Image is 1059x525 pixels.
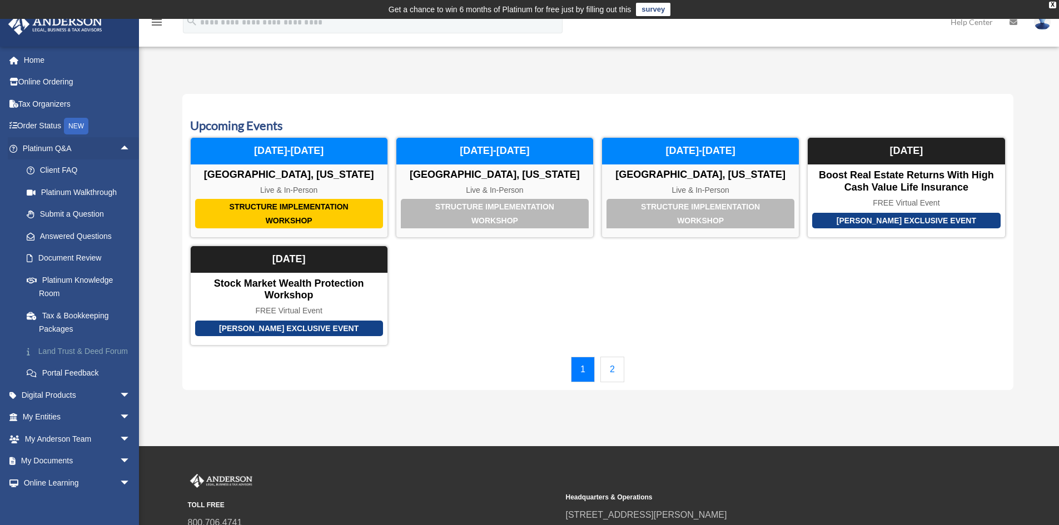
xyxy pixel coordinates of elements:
[16,181,147,203] a: Platinum Walkthrough
[601,137,799,238] a: Structure Implementation Workshop [GEOGRAPHIC_DATA], [US_STATE] Live & In-Person [DATE]-[DATE]
[120,137,142,160] span: arrow_drop_up
[16,269,147,304] a: Platinum Knowledge Room
[195,321,383,337] div: [PERSON_NAME] Exclusive Event
[191,186,387,195] div: Live & In-Person
[8,406,147,428] a: My Entitiesarrow_drop_down
[8,49,147,71] a: Home
[808,169,1005,193] div: Boost Real Estate Returns with High Cash Value Life Insurance
[396,186,593,195] div: Live & In-Person
[602,138,799,164] div: [DATE]-[DATE]
[191,306,387,316] div: FREE Virtual Event
[186,15,198,27] i: search
[190,246,388,346] a: [PERSON_NAME] Exclusive Event Stock Market Wealth Protection Workshop FREE Virtual Event [DATE]
[808,138,1005,164] div: [DATE]
[8,384,147,406] a: Digital Productsarrow_drop_down
[120,428,142,451] span: arrow_drop_down
[64,118,88,134] div: NEW
[16,225,147,247] a: Answered Questions
[812,213,1000,229] div: [PERSON_NAME] Exclusive Event
[191,169,387,181] div: [GEOGRAPHIC_DATA], [US_STATE]
[602,169,799,181] div: [GEOGRAPHIC_DATA], [US_STATE]
[190,117,1006,134] h3: Upcoming Events
[8,115,147,138] a: Order StatusNEW
[1034,14,1051,30] img: User Pic
[16,304,147,340] a: Tax & Bookkeeping Packages
[120,450,142,473] span: arrow_drop_down
[150,19,163,29] a: menu
[191,278,387,302] div: Stock Market Wealth Protection Workshop
[188,499,558,511] small: TOLL FREE
[396,137,594,238] a: Structure Implementation Workshop [GEOGRAPHIC_DATA], [US_STATE] Live & In-Person [DATE]-[DATE]
[188,474,255,488] img: Anderson Advisors Platinum Portal
[396,169,593,181] div: [GEOGRAPHIC_DATA], [US_STATE]
[16,340,147,362] a: Land Trust & Deed Forum
[120,384,142,407] span: arrow_drop_down
[1049,2,1056,8] div: close
[401,199,589,228] div: Structure Implementation Workshop
[808,198,1005,208] div: FREE Virtual Event
[191,138,387,164] div: [DATE]-[DATE]
[807,137,1005,238] a: [PERSON_NAME] Exclusive Event Boost Real Estate Returns with High Cash Value Life Insurance FREE ...
[8,428,147,450] a: My Anderson Teamarrow_drop_down
[566,492,936,503] small: Headquarters & Operations
[16,159,147,182] a: Client FAQ
[571,357,595,382] a: 1
[602,186,799,195] div: Live & In-Person
[8,71,147,93] a: Online Ordering
[195,199,383,228] div: Structure Implementation Workshop
[8,472,147,494] a: Online Learningarrow_drop_down
[600,357,624,382] a: 2
[5,13,106,35] img: Anderson Advisors Platinum Portal
[16,362,147,384] a: Portal Feedback
[150,16,163,29] i: menu
[606,199,794,228] div: Structure Implementation Workshop
[190,137,388,238] a: Structure Implementation Workshop [GEOGRAPHIC_DATA], [US_STATE] Live & In-Person [DATE]-[DATE]
[396,138,593,164] div: [DATE]-[DATE]
[389,3,632,16] div: Get a chance to win 6 months of Platinum for free just by filling out this
[636,3,670,16] a: survey
[120,406,142,429] span: arrow_drop_down
[8,450,147,472] a: My Documentsarrow_drop_down
[8,137,147,159] a: Platinum Q&Aarrow_drop_up
[16,247,147,269] a: Document Review
[120,472,142,494] span: arrow_drop_down
[191,246,387,273] div: [DATE]
[566,510,727,519] a: [STREET_ADDRESS][PERSON_NAME]
[8,93,147,115] a: Tax Organizers
[16,203,147,226] a: Submit a Question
